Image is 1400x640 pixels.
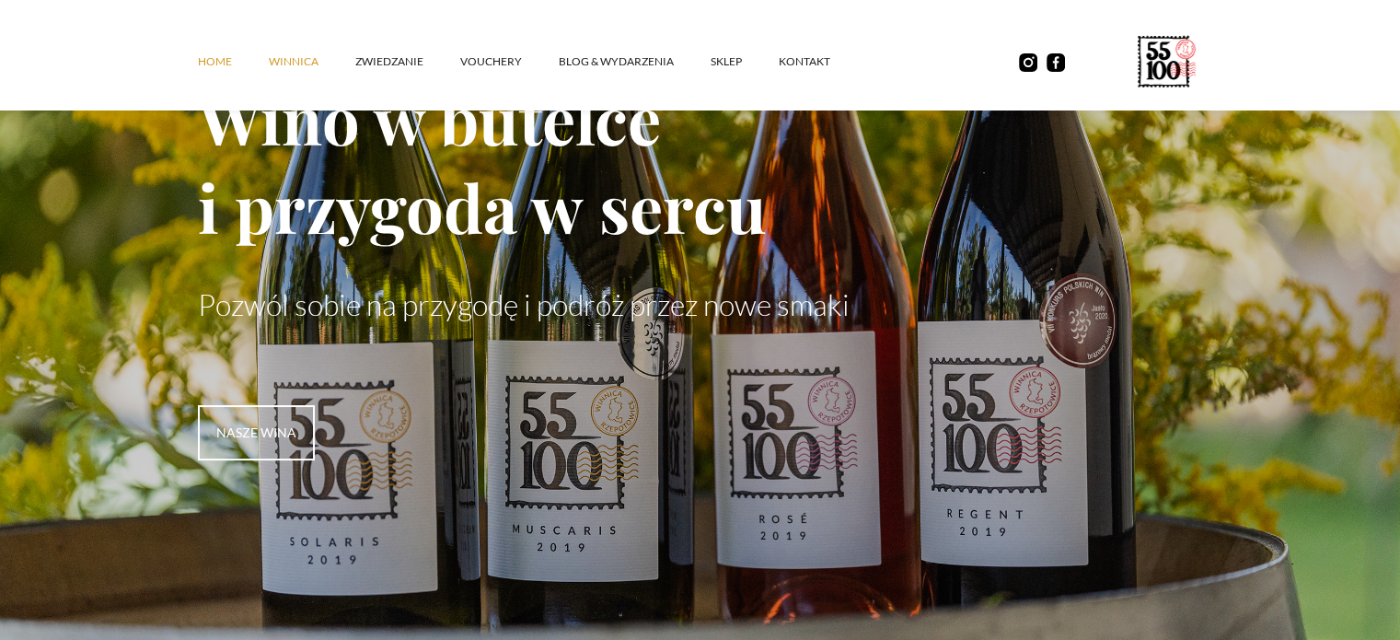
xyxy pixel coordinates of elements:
[779,34,867,89] a: kontakt
[198,405,315,460] a: nasze wina
[269,34,355,89] a: winnica
[198,287,1203,322] p: Pozwól sobie na przygodę i podróż przez nowe smaki
[198,74,1203,250] h1: Wino w butelce i przygoda w sercu
[355,34,460,89] a: ZWIEDZANIE
[559,34,711,89] a: Blog & Wydarzenia
[198,34,269,89] a: Home
[460,34,559,89] a: vouchery
[711,34,779,89] a: SKLEP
